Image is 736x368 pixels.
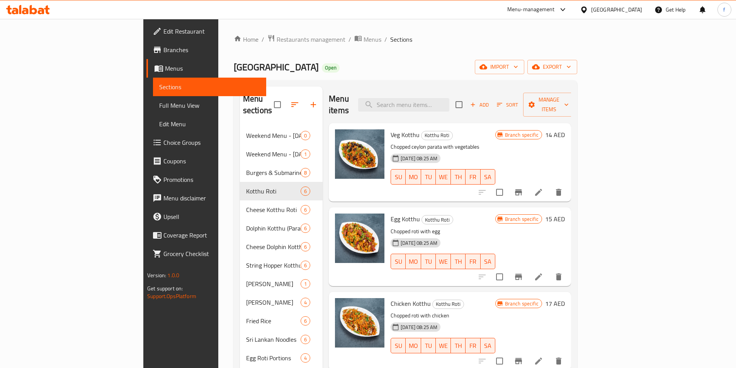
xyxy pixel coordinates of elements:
div: Kotthu Roti [422,215,453,224]
div: Sri Lankan Noodles6 [240,330,323,349]
span: Kotthu Roti [422,215,453,224]
a: Grocery Checklist [146,244,266,263]
div: Idiyappa Biriyani [246,279,301,288]
span: f [723,5,725,14]
span: Dolphin Kotthu (Parata) [246,224,301,233]
span: Sort sections [286,95,304,114]
div: items [301,335,310,344]
span: 6 [301,206,310,214]
span: Get support on: [147,283,183,293]
span: import [481,62,518,72]
button: WE [436,254,451,269]
p: Chopped roti with egg [391,227,495,236]
div: Menu-management [507,5,555,14]
div: String Hopper Kotthu6 [240,256,323,275]
button: WE [436,338,451,353]
span: WE [439,256,448,267]
span: TH [454,256,462,267]
span: 4 [301,299,310,306]
span: [GEOGRAPHIC_DATA] [234,58,319,76]
span: FR [469,256,477,267]
span: SU [394,171,403,183]
span: Kotthu Roti [246,187,301,196]
button: TH [451,254,466,269]
button: Branch-specific-item [509,183,528,202]
span: 0 [301,132,310,139]
span: SU [394,340,403,351]
div: Weekend Menu - Saturday [246,149,301,159]
div: Kotthu Roti [432,300,464,309]
span: Veg Kotthu [391,129,420,141]
span: Sort items [492,99,523,111]
a: Restaurants management [267,34,345,44]
span: Menu disclaimer [163,193,260,203]
button: TU [421,254,436,269]
img: Chicken Kotthu [335,298,384,348]
span: 6 [301,225,310,232]
button: MO [406,338,421,353]
input: search [358,98,449,112]
button: SA [481,338,495,353]
a: Menus [146,59,266,78]
span: FR [469,171,477,183]
div: Fried Rice [246,316,301,326]
span: String Hopper Kotthu [246,261,301,270]
a: Choice Groups [146,133,266,152]
div: [GEOGRAPHIC_DATA] [591,5,642,14]
span: Cheese Dolphin Kotthu [246,242,301,251]
div: items [301,168,310,177]
a: Sections [153,78,266,96]
span: Branch specific [502,215,542,223]
span: TU [424,171,433,183]
span: WE [439,171,448,183]
div: items [301,149,310,159]
div: Nasi Goreng [246,298,301,307]
span: Coupons [163,156,260,166]
li: / [384,35,387,44]
button: TU [421,169,436,185]
span: WE [439,340,448,351]
div: Cheese Dolphin Kotthu6 [240,237,323,256]
a: Menus [354,34,381,44]
button: Add section [304,95,323,114]
button: SU [391,254,406,269]
span: FR [469,340,477,351]
div: [PERSON_NAME]1 [240,275,323,293]
div: Cheese Kotthu Roti6 [240,200,323,219]
button: TH [451,169,466,185]
span: 4 [301,354,310,362]
span: 8 [301,169,310,176]
span: Edit Restaurant [163,27,260,36]
div: items [301,205,310,214]
span: Select to update [491,269,508,285]
button: SU [391,169,406,185]
div: items [301,298,310,307]
div: Weekend Menu - [DATE]0 [240,126,323,145]
span: 1 [301,280,310,288]
span: Branches [163,45,260,54]
span: Weekend Menu - [DATE] [246,149,301,159]
span: SU [394,256,403,267]
button: Add [467,99,492,111]
span: Open [322,64,340,71]
button: WE [436,169,451,185]
span: Manage items [529,95,569,114]
a: Edit Restaurant [146,22,266,41]
span: Select all sections [269,97,286,113]
span: Add [469,100,490,109]
span: export [534,62,571,72]
button: delete [549,268,568,286]
span: Menus [364,35,381,44]
div: items [301,279,310,288]
div: Weekend Menu - [DATE]1 [240,145,323,163]
button: SA [481,254,495,269]
span: 1.0.0 [167,270,179,280]
button: export [527,60,577,74]
span: Branch specific [502,300,542,307]
button: MO [406,169,421,185]
p: Chopped roti with chicken [391,311,495,321]
span: MO [409,171,418,183]
span: 6 [301,243,310,251]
